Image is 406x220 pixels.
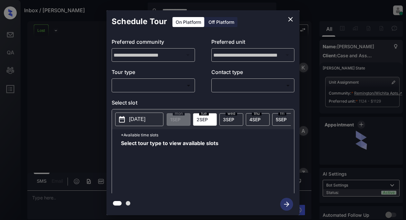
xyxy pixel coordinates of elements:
p: Select slot [112,99,294,109]
div: date-select [193,113,217,126]
span: 3 SEP [223,117,234,122]
p: Tour type [112,68,195,78]
button: close [284,13,297,26]
div: date-select [272,113,296,126]
div: On Platform [172,17,204,27]
span: Select tour type to view available slots [121,141,218,192]
div: date-select [219,113,243,126]
span: fri [278,112,286,115]
p: Preferred unit [211,38,295,48]
p: [DATE] [129,115,145,123]
button: [DATE] [115,113,163,126]
span: tue [199,112,209,115]
div: date-select [246,113,270,126]
p: Preferred community [112,38,195,48]
p: *Available time slots [121,129,294,141]
span: 5 SEP [276,117,287,122]
span: 2 SEP [197,117,208,122]
div: Off Platform [205,17,237,27]
span: thu [252,112,262,115]
h2: Schedule Tour [106,10,172,33]
span: 4 SEP [249,117,261,122]
p: Contact type [211,68,295,78]
span: wed [226,112,237,115]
